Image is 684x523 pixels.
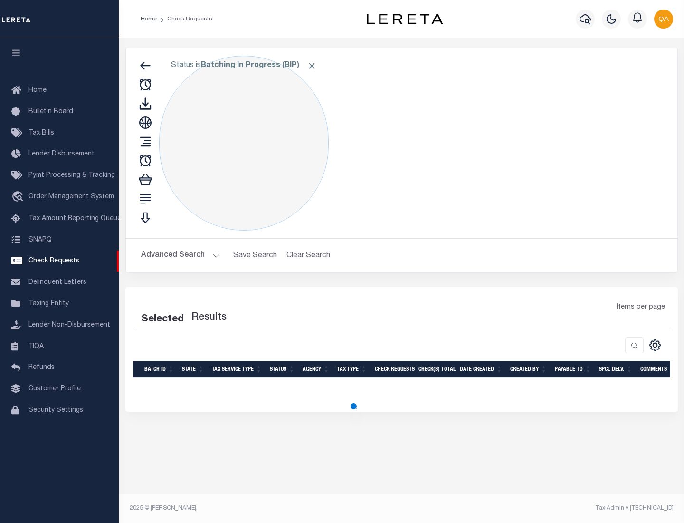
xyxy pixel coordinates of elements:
[636,361,679,378] th: Comments
[371,361,415,378] th: Check Requests
[208,361,266,378] th: Tax Service Type
[159,56,329,231] div: Click to Edit
[157,15,212,23] li: Check Requests
[654,10,673,29] img: svg+xml;base64,PHN2ZyB4bWxucz0iaHR0cDovL3d3dy53My5vcmcvMjAwMC9zdmciIHBvaW50ZXItZXZlbnRzPSJub25lIi...
[28,108,73,115] span: Bulletin Board
[178,361,208,378] th: State
[141,246,220,265] button: Advanced Search
[415,361,456,378] th: Check(s) Total
[617,302,665,313] span: Items per page
[201,62,317,69] b: Batching In Progress (BIP)
[28,87,47,94] span: Home
[299,361,333,378] th: Agency
[408,504,674,513] div: Tax Admin v.[TECHNICAL_ID]
[28,258,79,264] span: Check Requests
[283,246,334,265] button: Clear Search
[141,361,178,378] th: Batch Id
[28,279,86,286] span: Delinquent Letters
[595,361,636,378] th: Spcl Delv.
[307,61,317,71] span: Click to Remove
[266,361,299,378] th: Status
[141,16,157,22] a: Home
[28,215,121,222] span: Tax Amount Reporting Queue
[506,361,551,378] th: Created By
[228,246,283,265] button: Save Search
[28,343,44,349] span: TIQA
[333,361,371,378] th: Tax Type
[551,361,595,378] th: Payable To
[28,386,81,392] span: Customer Profile
[28,300,69,307] span: Taxing Entity
[11,191,27,203] i: travel_explore
[28,151,95,157] span: Lender Disbursement
[28,236,52,243] span: SNAPQ
[28,364,55,371] span: Refunds
[28,130,54,136] span: Tax Bills
[191,310,227,325] label: Results
[28,194,114,200] span: Order Management System
[456,361,506,378] th: Date Created
[123,504,402,513] div: 2025 © [PERSON_NAME].
[141,312,184,327] div: Selected
[28,172,115,179] span: Pymt Processing & Tracking
[367,14,443,24] img: logo-dark.svg
[28,407,83,414] span: Security Settings
[28,322,110,329] span: Lender Non-Disbursement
